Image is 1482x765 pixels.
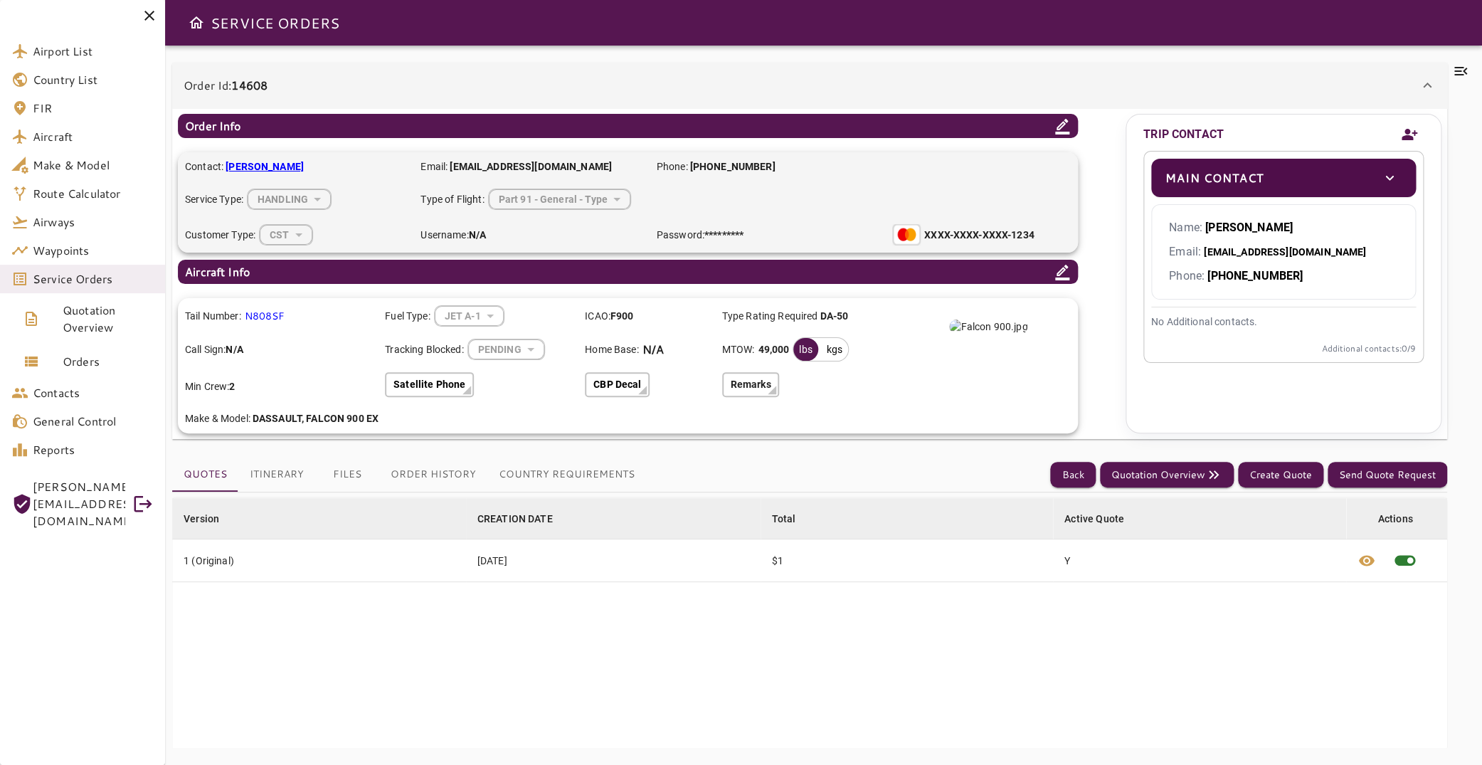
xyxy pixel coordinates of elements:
[33,157,154,174] span: Make & Model
[63,302,154,336] span: Quotation Overview
[33,441,154,458] span: Reports
[229,381,235,392] b: 2
[1238,462,1323,488] button: Create Quote
[1350,539,1384,581] button: View quote details
[1050,462,1096,488] button: Back
[185,309,241,324] p: Tail Number:
[1207,269,1303,283] b: [PHONE_NUMBER]
[610,310,634,322] b: F900
[1151,342,1416,355] p: Additional contacts: 0 /9
[642,341,663,358] p: N/A
[385,339,574,360] div: Tracking Blocked:
[1169,219,1398,236] p: Name:
[593,377,641,392] p: CBP Decal
[260,216,312,253] div: HANDLING
[33,185,154,202] span: Route Calculator
[185,342,374,357] p: Call Sign:
[185,117,241,134] p: Order Info
[477,510,553,527] div: CREATION DATE
[489,180,630,218] div: HANDLING
[172,108,1447,439] div: Order Id:14608
[238,458,315,492] button: Itinerary
[821,338,848,361] div: kgs
[315,458,379,492] button: Files
[185,411,438,426] p: Make & Model:
[1151,315,1416,329] p: No Additional contacts.
[226,344,243,355] b: N/A
[1165,169,1264,186] p: Main Contact
[63,353,154,370] span: Orders
[468,330,544,368] div: HANDLING
[184,77,268,94] p: Order Id:
[1151,159,1416,197] div: Main Contacttoggle
[420,189,864,210] div: Type of Flight:
[1328,462,1447,488] button: Send Quote Request
[1395,118,1424,151] button: Add new contact
[185,379,374,394] p: Min Crew:
[185,224,406,246] div: Customer Type:
[1169,243,1398,260] p: Email:
[33,213,154,231] span: Airways
[33,71,154,88] span: Country List
[420,159,612,174] p: Email:
[772,510,815,527] span: Total
[1205,221,1293,234] b: [PERSON_NAME]
[33,478,125,529] span: [PERSON_NAME][EMAIL_ADDRESS][DOMAIN_NAME]
[1169,268,1398,285] p: Phone:
[385,305,574,327] div: Fuel Type:
[185,159,406,174] p: Contact:
[435,297,504,334] div: HANDLING
[33,43,154,60] span: Airport List
[33,242,154,259] span: Waypoints
[466,539,761,582] td: [DATE]
[379,458,487,492] button: Order History
[1358,552,1375,569] span: visibility
[184,510,238,527] span: Version
[226,161,304,172] b: [PERSON_NAME]
[172,63,1447,108] div: Order Id:14608
[172,458,646,492] div: basic tabs example
[33,270,154,287] span: Service Orders
[1204,246,1366,258] b: [EMAIL_ADDRESS][DOMAIN_NAME]
[731,377,771,392] p: Remarks
[772,510,796,527] div: Total
[33,413,154,430] span: General Control
[172,539,466,582] td: 1 (Original)
[793,338,817,361] div: lbs
[657,159,776,174] p: Phone:
[450,161,612,172] b: [EMAIL_ADDRESS][DOMAIN_NAME]
[892,224,921,246] img: Mastercard
[820,310,848,322] b: DA-50
[33,384,154,401] span: Contacts
[182,9,211,37] button: Open drawer
[585,309,711,324] p: ICAO:
[722,337,880,362] div: MTOW:
[1064,510,1143,527] span: Active Quote
[33,128,154,145] span: Aircraft
[248,180,331,218] div: HANDLING
[172,458,238,492] button: Quotes
[420,228,642,243] p: Username:
[690,161,776,172] b: [PHONE_NUMBER]
[184,510,219,527] div: Version
[231,77,268,93] b: 14608
[758,342,789,357] b: 49,000
[949,320,1027,334] img: Falcon 900.jpg
[33,100,154,117] span: FIR
[1384,539,1426,581] span: This quote is already active
[1064,510,1124,527] div: Active Quote
[185,189,406,210] div: Service Type:
[1143,126,1224,143] p: TRIP CONTACT
[1377,166,1402,190] button: toggle
[185,263,250,280] p: Aircraft Info
[761,539,1053,582] td: $1
[924,229,1034,241] b: XXXX-XXXX-XXXX-1234
[1100,462,1234,488] button: Quotation Overview
[393,377,465,392] p: Satellite Phone
[585,342,638,357] p: Home Base:
[657,228,878,243] p: Password:
[211,11,339,34] h6: SERVICE ORDERS
[1053,539,1346,582] td: Y
[487,458,646,492] button: Country Requirements
[253,413,379,424] b: DASSAULT, FALCON 900 EX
